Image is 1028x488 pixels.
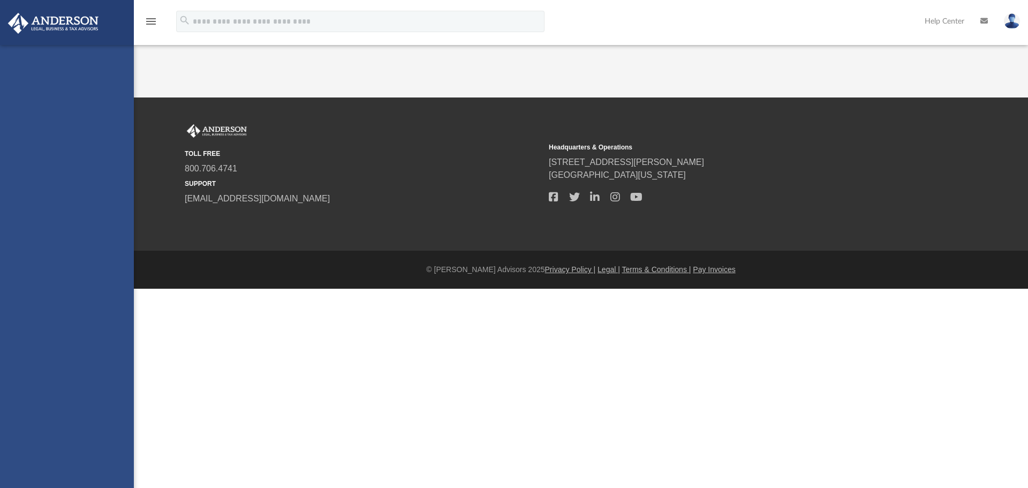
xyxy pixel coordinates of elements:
a: Legal | [598,265,620,274]
small: SUPPORT [185,179,541,189]
img: User Pic [1004,13,1020,29]
a: Pay Invoices [693,265,735,274]
a: menu [145,20,157,28]
i: menu [145,15,157,28]
a: 800.706.4741 [185,164,237,173]
img: Anderson Advisors Platinum Portal [5,13,102,34]
a: Privacy Policy | [545,265,596,274]
div: © [PERSON_NAME] Advisors 2025 [134,264,1028,275]
a: [STREET_ADDRESS][PERSON_NAME] [549,157,704,167]
a: [EMAIL_ADDRESS][DOMAIN_NAME] [185,194,330,203]
small: Headquarters & Operations [549,142,905,152]
img: Anderson Advisors Platinum Portal [185,124,249,138]
small: TOLL FREE [185,149,541,159]
a: [GEOGRAPHIC_DATA][US_STATE] [549,170,686,179]
a: Terms & Conditions | [622,265,691,274]
i: search [179,14,191,26]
